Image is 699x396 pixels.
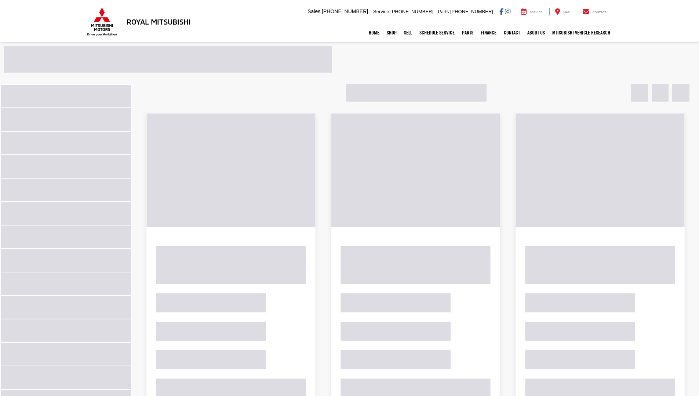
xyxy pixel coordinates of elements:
a: Sell [400,23,416,42]
span: Service [373,9,389,14]
a: Contact [500,23,524,42]
a: Finance [477,23,500,42]
a: Shop [383,23,400,42]
a: Schedule Service: Opens in a new tab [416,23,458,42]
span: Map [563,11,569,14]
span: Service [530,11,543,14]
span: [PHONE_NUMBER] [322,8,368,14]
a: Parts: Opens in a new tab [458,23,477,42]
a: Home [365,23,383,42]
span: Sales [307,8,320,14]
span: Parts [438,9,449,14]
span: Contact [592,11,606,14]
a: Facebook: Click to visit our Facebook page [499,8,503,14]
img: Mitsubishi [85,7,119,36]
h3: Royal Mitsubishi [127,18,191,26]
a: Service [516,8,548,15]
a: Contact [577,8,612,15]
a: About Us [524,23,549,42]
a: Instagram: Click to visit our Instagram page [505,8,510,14]
span: [PHONE_NUMBER] [450,9,493,14]
span: [PHONE_NUMBER] [390,9,433,14]
a: Mitsubishi Vehicle Research [549,23,614,42]
a: Map [549,8,575,15]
